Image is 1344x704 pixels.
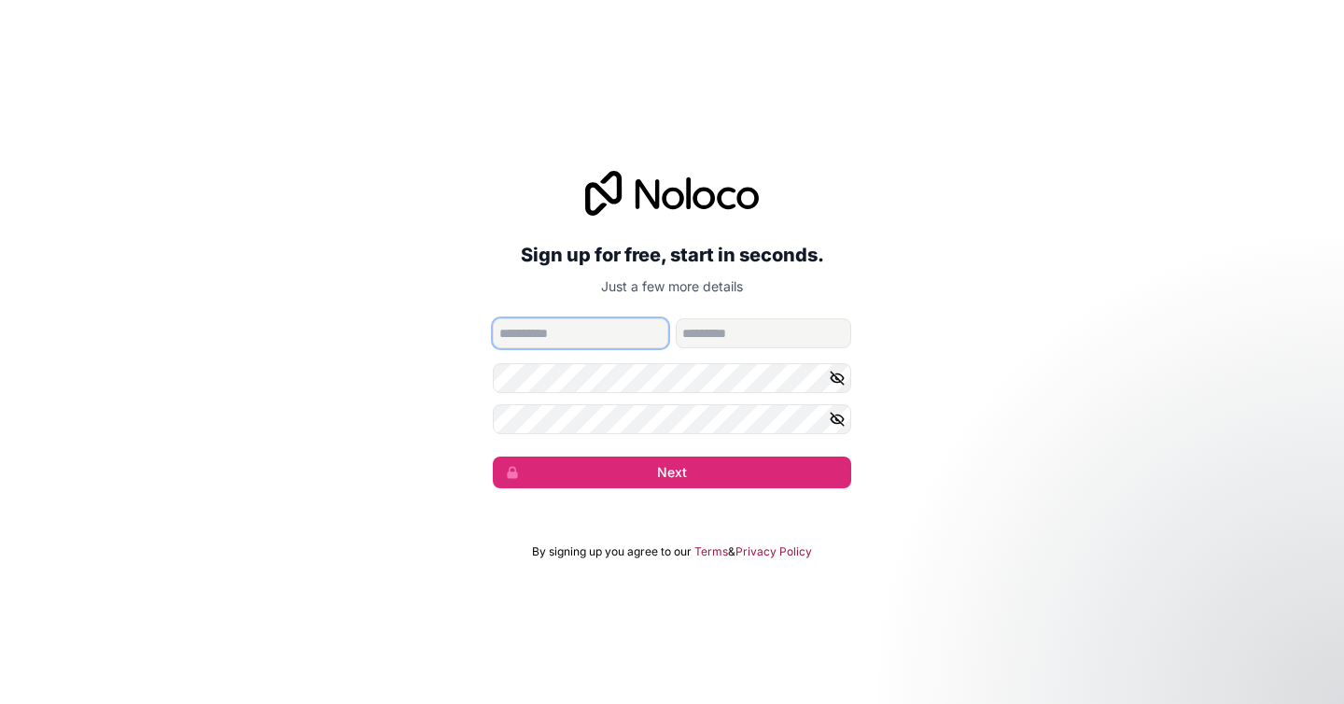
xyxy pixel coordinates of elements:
input: Confirm password [493,404,851,434]
button: Next [493,457,851,488]
input: given-name [493,318,668,348]
a: Privacy Policy [735,544,812,559]
iframe: Intercom notifications message [971,564,1344,695]
input: family-name [676,318,851,348]
h2: Sign up for free, start in seconds. [493,238,851,272]
input: Password [493,363,851,393]
a: Terms [694,544,728,559]
p: Just a few more details [493,277,851,296]
span: By signing up you agree to our [532,544,692,559]
span: & [728,544,735,559]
